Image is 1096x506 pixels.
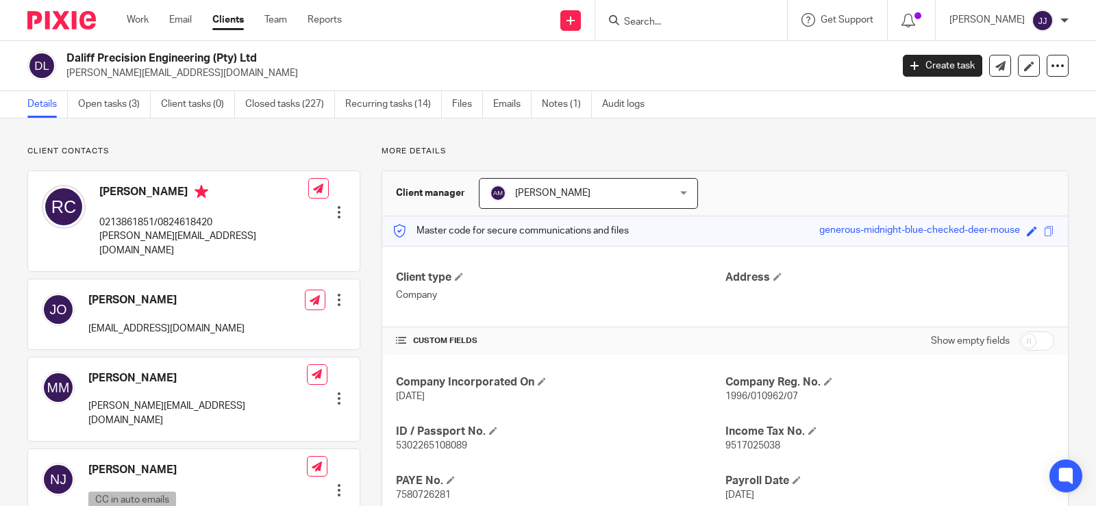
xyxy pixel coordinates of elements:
[66,51,719,66] h2: Daliff Precision Engineering (Pty) Ltd
[88,293,245,307] h4: [PERSON_NAME]
[396,288,725,302] p: Company
[88,322,245,336] p: [EMAIL_ADDRESS][DOMAIN_NAME]
[396,425,725,439] h4: ID / Passport No.
[393,224,629,238] p: Master code for secure communications and files
[452,91,483,118] a: Files
[42,293,75,326] img: svg%3E
[396,441,467,451] span: 5302265108089
[725,392,798,401] span: 1996/010962/07
[42,371,75,404] img: svg%3E
[88,371,307,385] h4: [PERSON_NAME]
[725,490,754,500] span: [DATE]
[66,66,882,80] p: [PERSON_NAME][EMAIL_ADDRESS][DOMAIN_NAME]
[931,334,1010,348] label: Show empty fields
[99,216,308,229] p: 0213861851/0824618420
[27,51,56,80] img: svg%3E
[78,91,151,118] a: Open tasks (3)
[396,336,725,346] h4: CUSTOM FIELDS
[161,91,235,118] a: Client tasks (0)
[903,55,982,77] a: Create task
[27,91,68,118] a: Details
[195,185,208,199] i: Primary
[725,441,780,451] span: 9517025038
[396,392,425,401] span: [DATE]
[396,186,465,200] h3: Client manager
[725,425,1054,439] h4: Income Tax No.
[821,15,873,25] span: Get Support
[602,91,655,118] a: Audit logs
[819,223,1020,239] div: generous-midnight-blue-checked-deer-mouse
[490,185,506,201] img: svg%3E
[169,13,192,27] a: Email
[1032,10,1054,31] img: svg%3E
[88,399,307,427] p: [PERSON_NAME][EMAIL_ADDRESS][DOMAIN_NAME]
[127,13,149,27] a: Work
[264,13,287,27] a: Team
[542,91,592,118] a: Notes (1)
[212,13,244,27] a: Clients
[99,229,308,257] p: [PERSON_NAME][EMAIL_ADDRESS][DOMAIN_NAME]
[515,188,590,198] span: [PERSON_NAME]
[725,375,1054,390] h4: Company Reg. No.
[99,185,308,202] h4: [PERSON_NAME]
[725,474,1054,488] h4: Payroll Date
[396,375,725,390] h4: Company Incorporated On
[396,270,725,285] h4: Client type
[623,16,746,29] input: Search
[345,91,442,118] a: Recurring tasks (14)
[245,91,335,118] a: Closed tasks (227)
[382,146,1069,157] p: More details
[396,490,451,500] span: 7580726281
[42,463,75,496] img: svg%3E
[27,11,96,29] img: Pixie
[725,270,1054,285] h4: Address
[949,13,1025,27] p: [PERSON_NAME]
[493,91,532,118] a: Emails
[88,463,307,477] h4: [PERSON_NAME]
[27,146,360,157] p: Client contacts
[396,474,725,488] h4: PAYE No.
[42,185,86,229] img: svg%3E
[308,13,342,27] a: Reports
